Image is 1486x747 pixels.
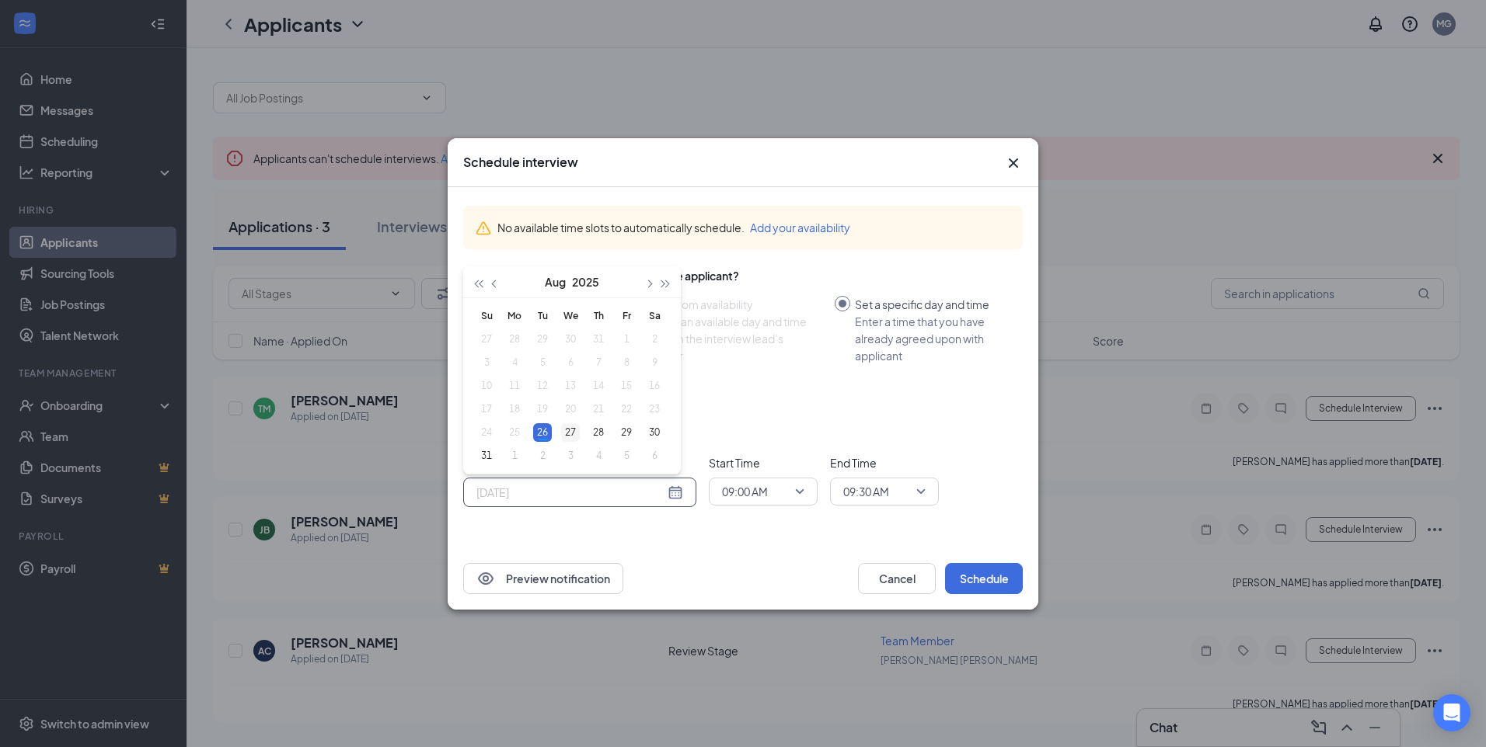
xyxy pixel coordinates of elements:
td: 2025-08-29 [612,421,640,444]
td: 2025-08-27 [556,421,584,444]
td: 2025-08-31 [473,444,501,467]
div: Select from availability [638,296,822,313]
th: Sa [640,304,668,328]
div: Open Intercom Messenger [1433,694,1470,731]
span: Start Time [709,454,818,471]
td: 2025-09-06 [640,444,668,467]
div: 26 [533,423,552,442]
button: EyePreview notification [463,563,623,594]
button: Add your availability [750,219,850,236]
th: We [556,304,584,328]
div: No available time slots to automatically schedule. [497,219,1010,236]
div: 29 [617,423,636,442]
svg: Cross [1004,154,1023,172]
button: Aug [545,266,566,297]
span: 09:00 AM [722,480,768,503]
button: Close [1004,154,1023,172]
svg: Eye [476,569,495,588]
td: 2025-09-03 [556,444,584,467]
div: 30 [645,423,664,442]
svg: Warning [476,221,491,236]
input: Aug 26, 2025 [476,484,665,501]
td: 2025-09-04 [584,444,612,467]
th: Mo [501,304,528,328]
button: 2025 [572,266,599,297]
div: 4 [589,446,608,465]
th: Fr [612,304,640,328]
td: 2025-09-02 [528,444,556,467]
div: 27 [561,423,580,442]
div: 3 [561,446,580,465]
span: End Time [830,454,939,471]
div: 6 [645,446,664,465]
button: Cancel [858,563,936,594]
div: Set a specific day and time [855,296,1010,313]
td: 2025-08-30 [640,421,668,444]
td: 2025-08-26 [528,421,556,444]
div: Choose an available day and time slot from the interview lead’s calendar [638,313,822,364]
div: 5 [617,446,636,465]
h3: Schedule interview [463,154,578,171]
div: 2 [533,446,552,465]
div: 31 [477,446,496,465]
th: Tu [528,304,556,328]
button: Schedule [945,563,1023,594]
th: Th [584,304,612,328]
div: Enter a time that you have already agreed upon with applicant [855,313,1010,364]
span: 09:30 AM [843,480,889,503]
div: 28 [589,423,608,442]
td: 2025-08-28 [584,421,612,444]
th: Su [473,304,501,328]
div: 1 [505,446,524,465]
td: 2025-09-05 [612,444,640,467]
div: How do you want to schedule time with the applicant? [463,268,1023,283]
td: 2025-09-01 [501,444,528,467]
